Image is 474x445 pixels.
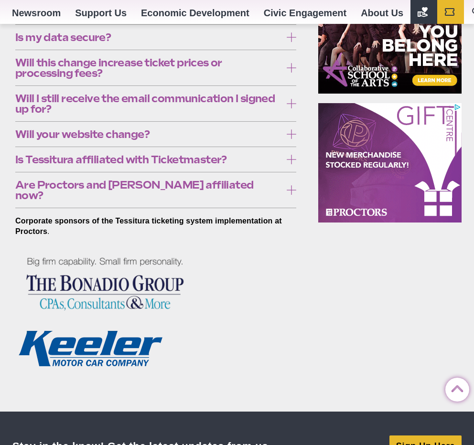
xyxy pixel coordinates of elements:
[445,378,464,397] a: Back to Top
[15,216,296,237] p: .
[15,32,281,42] span: Is my data secure?
[15,129,281,139] span: Will your website change?
[15,180,281,201] span: Are Proctors and [PERSON_NAME] affiliated now?
[15,57,281,78] span: Will this change increase ticket prices or processing fees?
[318,103,462,222] iframe: Advertisement
[15,154,281,165] span: Is Tessitura affiliated with Ticketmaster?
[15,217,282,235] strong: Corporate sponsors of the Tessitura ticketing system implementation at Proctors
[15,93,281,114] span: Will I still receive the email communication I signed up for?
